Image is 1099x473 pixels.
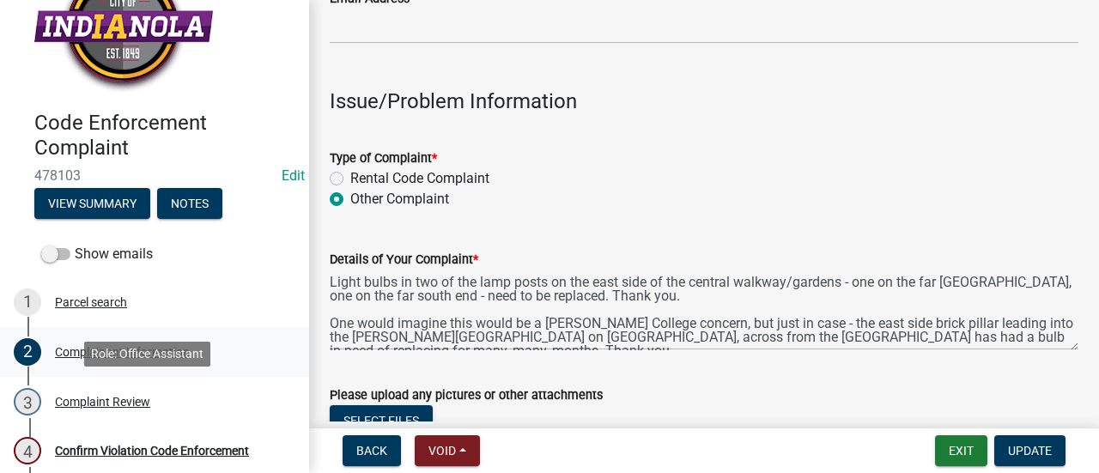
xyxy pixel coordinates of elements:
[157,188,222,219] button: Notes
[14,338,41,366] div: 2
[330,254,478,266] label: Details of Your Complaint
[282,167,305,184] a: Edit
[55,445,249,457] div: Confirm Violation Code Enforcement
[330,89,1078,114] h4: Issue/Problem Information
[41,244,153,264] label: Show emails
[415,435,480,466] button: Void
[428,444,456,458] span: Void
[350,189,449,209] label: Other Complaint
[1008,444,1052,458] span: Update
[994,435,1066,466] button: Update
[34,111,295,161] h4: Code Enforcement Complaint
[935,435,987,466] button: Exit
[282,167,305,184] wm-modal-confirm: Edit Application Number
[34,197,150,211] wm-modal-confirm: Summary
[350,168,489,189] label: Rental Code Complaint
[14,437,41,464] div: 4
[330,153,437,165] label: Type of Complaint
[55,396,150,408] div: Complaint Review
[330,405,433,436] button: Select files
[34,188,150,219] button: View Summary
[330,390,603,402] label: Please upload any pictures or other attachments
[157,197,222,211] wm-modal-confirm: Notes
[356,444,387,458] span: Back
[84,342,210,367] div: Role: Office Assistant
[343,435,401,466] button: Back
[55,346,190,358] div: Complainant Information
[14,388,41,415] div: 3
[14,288,41,316] div: 1
[55,296,127,308] div: Parcel search
[34,167,275,184] span: 478103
